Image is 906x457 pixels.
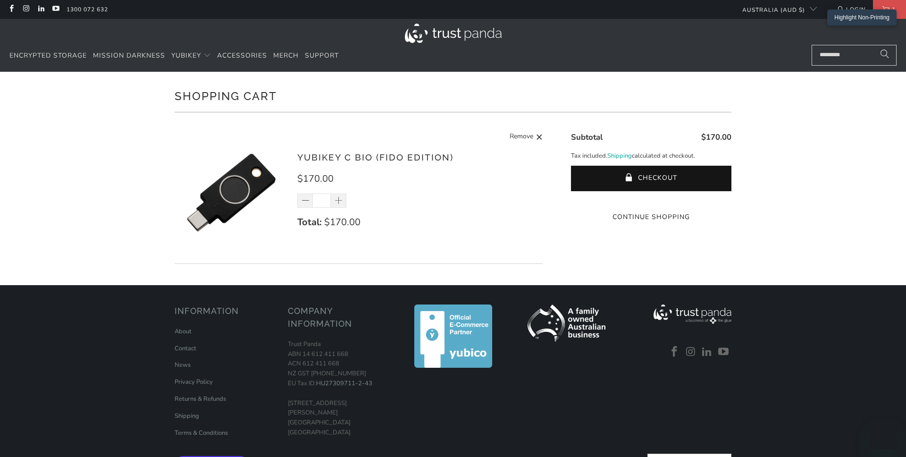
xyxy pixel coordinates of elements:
[22,6,30,13] a: Trust Panda Australia on Instagram
[571,212,731,222] a: Continue Shopping
[175,395,226,403] a: Returns & Refunds
[571,151,731,161] p: Tax included. calculated at checkout.
[9,51,87,60] span: Encrypted Storage
[175,86,731,105] h1: Shopping Cart
[67,4,108,15] a: 1300 072 632
[571,132,603,143] span: Subtotal
[93,45,165,67] a: Mission Darkness
[868,419,898,449] iframe: Button to launch messaging window
[836,4,866,15] a: Login
[37,6,45,13] a: Trust Panda Australia on LinkedIn
[175,378,213,386] a: Privacy Policy
[812,45,897,66] input: Search...
[175,327,192,336] a: About
[305,51,339,60] span: Support
[405,24,502,43] img: Trust Panda Australia
[7,6,15,13] a: Trust Panda Australia on Facebook
[175,344,196,353] a: Contact
[701,132,731,143] span: $170.00
[667,346,681,358] a: Trust Panda Australia on Facebook
[700,346,714,358] a: Trust Panda Australia on LinkedIn
[684,346,698,358] a: Trust Panda Australia on Instagram
[273,51,299,60] span: Merch
[510,131,543,143] a: Remove
[716,346,730,358] a: Trust Panda Australia on YouTube
[297,172,334,185] span: $170.00
[273,45,299,67] a: Merch
[171,51,201,60] span: YubiKey
[175,412,199,420] a: Shipping
[316,379,372,388] a: HU27309711-2-43
[297,152,453,162] a: YubiKey C Bio (FIDO Edition)
[217,45,267,67] a: Accessories
[571,166,731,191] button: Checkout
[873,45,897,66] button: Search
[93,51,165,60] span: Mission Darkness
[9,45,87,67] a: Encrypted Storage
[51,6,59,13] a: Trust Panda Australia on YouTube
[827,9,897,25] button: Highlight Non-Printing
[510,131,533,143] span: Remove
[217,51,267,60] span: Accessories
[175,136,288,249] img: YubiKey C Bio (FIDO Edition)
[288,339,392,438] p: Trust Panda ABN 14 612 411 668 ACN 612 411 668 NZ GST [PHONE_NUMBER] EU Tax ID: [STREET_ADDRESS][...
[175,429,228,437] a: Terms & Conditions
[171,45,211,67] summary: YubiKey
[175,361,191,369] a: News
[607,151,632,161] a: Shipping
[297,216,322,228] strong: Total:
[305,45,339,67] a: Support
[324,216,361,228] span: $170.00
[9,45,339,67] nav: Translation missing: en.navigation.header.main_nav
